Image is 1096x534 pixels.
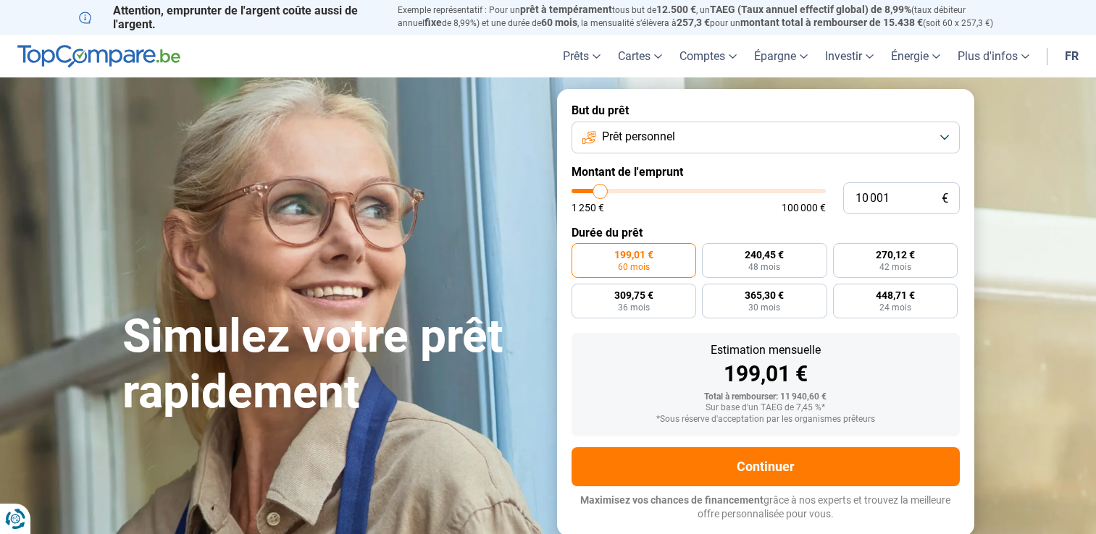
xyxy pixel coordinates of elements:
a: Prêts [554,35,609,77]
a: Épargne [745,35,816,77]
span: 365,30 € [745,290,784,300]
div: Total à rembourser: 11 940,60 € [583,392,948,402]
p: Exemple représentatif : Pour un tous but de , un (taux débiteur annuel de 8,99%) et une durée de ... [398,4,1018,30]
a: Cartes [609,35,671,77]
span: prêt à tempérament [520,4,612,15]
span: 42 mois [879,263,911,271]
span: Prêt personnel [602,129,675,145]
span: 12.500 € [656,4,696,15]
a: Investir [816,35,882,77]
a: Comptes [671,35,745,77]
span: 270,12 € [876,250,915,260]
span: 36 mois [618,303,650,312]
span: 100 000 € [782,203,826,213]
button: Continuer [572,447,960,486]
span: € [942,192,948,205]
a: Plus d'infos [949,35,1038,77]
span: Maximisez vos chances de financement [580,494,764,506]
button: Prêt personnel [572,122,960,153]
div: *Sous réserve d'acceptation par les organismes prêteurs [583,415,948,425]
label: Montant de l'emprunt [572,165,960,179]
div: 199,01 € [583,363,948,385]
label: Durée du prêt [572,226,960,240]
label: But du prêt [572,103,960,117]
img: TopCompare [17,45,180,68]
div: Estimation mensuelle [583,344,948,356]
span: 24 mois [879,303,911,312]
span: 448,71 € [876,290,915,300]
span: 199,01 € [614,250,653,260]
span: fixe [424,17,442,28]
h1: Simulez votre prêt rapidement [122,309,540,420]
span: 30 mois [748,303,780,312]
span: TAEG (Taux annuel effectif global) de 8,99% [710,4,911,15]
a: fr [1056,35,1087,77]
span: montant total à rembourser de 15.438 € [740,17,923,28]
p: Attention, emprunter de l'argent coûte aussi de l'argent. [79,4,380,31]
a: Énergie [882,35,949,77]
span: 60 mois [618,263,650,271]
span: 48 mois [748,263,780,271]
span: 257,3 € [677,17,710,28]
span: 309,75 € [614,290,653,300]
div: Sur base d'un TAEG de 7,45 %* [583,403,948,413]
span: 1 250 € [572,203,604,213]
p: grâce à nos experts et trouvez la meilleure offre personnalisée pour vous. [572,493,960,522]
span: 60 mois [541,17,577,28]
span: 240,45 € [745,250,784,260]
